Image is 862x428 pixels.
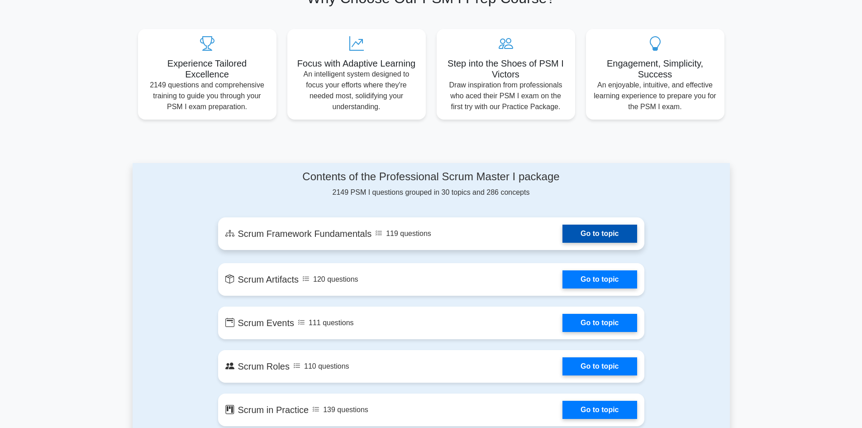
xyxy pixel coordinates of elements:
div: 2149 PSM I questions grouped in 30 topics and 286 concepts [218,170,644,198]
h5: Step into the Shoes of PSM I Victors [444,58,568,80]
a: Go to topic [562,270,637,289]
p: An intelligent system designed to focus your efforts where they're needed most, solidifying your ... [295,69,419,112]
h4: Contents of the Professional Scrum Master I package [218,170,644,183]
p: 2149 questions and comprehensive training to guide you through your PSM I exam preparation. [145,80,269,112]
h5: Engagement, Simplicity, Success [593,58,717,80]
h5: Experience Tailored Excellence [145,58,269,80]
a: Go to topic [562,401,637,419]
p: Draw inspiration from professionals who aced their PSM I exam on the first try with our Practice ... [444,80,568,112]
a: Go to topic [562,357,637,375]
a: Go to topic [562,314,637,332]
p: An enjoyable, intuitive, and effective learning experience to prepare you for the PSM I exam. [593,80,717,112]
a: Go to topic [562,225,637,243]
h5: Focus with Adaptive Learning [295,58,419,69]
